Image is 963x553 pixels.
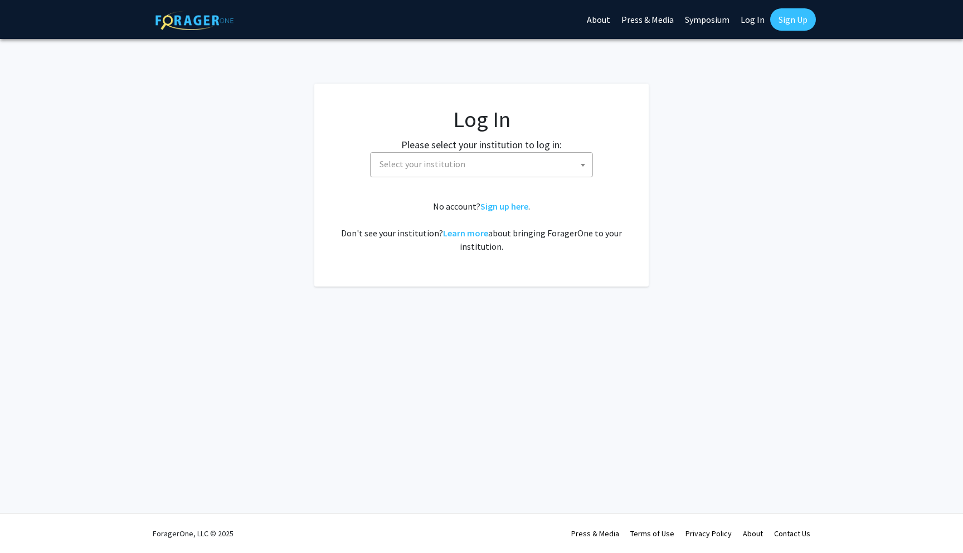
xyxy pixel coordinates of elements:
[337,200,626,253] div: No account? . Don't see your institution? about bringing ForagerOne to your institution.
[375,153,592,176] span: Select your institution
[370,152,593,177] span: Select your institution
[770,8,816,31] a: Sign Up
[401,137,562,152] label: Please select your institution to log in:
[153,514,234,553] div: ForagerOne, LLC © 2025
[743,528,763,539] a: About
[380,158,465,169] span: Select your institution
[685,528,732,539] a: Privacy Policy
[480,201,528,212] a: Sign up here
[337,106,626,133] h1: Log In
[443,227,488,239] a: Learn more about bringing ForagerOne to your institution
[155,11,234,30] img: ForagerOne Logo
[630,528,674,539] a: Terms of Use
[774,528,810,539] a: Contact Us
[571,528,619,539] a: Press & Media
